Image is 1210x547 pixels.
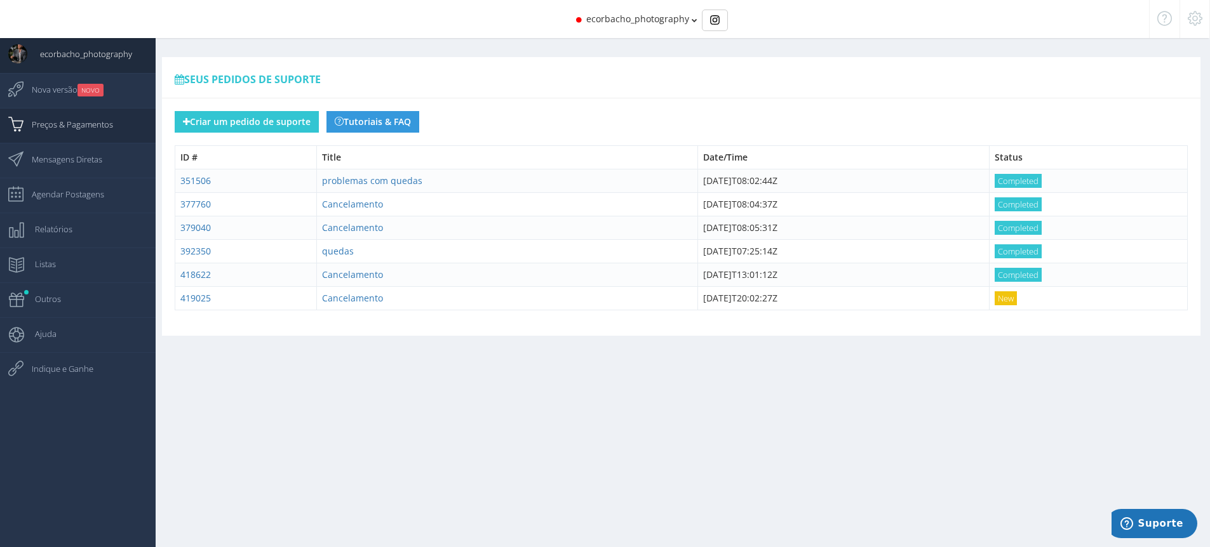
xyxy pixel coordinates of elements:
a: 418622 [180,268,211,280]
span: Mensagens Diretas [19,143,102,175]
a: Tutoriais & FAQ [326,111,419,133]
span: Completed [995,174,1042,188]
a: 392350 [180,245,211,257]
span: New [995,291,1017,305]
img: User Image [8,44,27,63]
img: Instagram_simple_icon.svg [710,15,720,25]
td: [DATE]T08:05:31Z [697,216,989,240]
th: Date/Time [697,146,989,169]
small: NOVO [77,84,104,96]
span: Completed [995,244,1042,258]
a: problemas com quedas [322,175,422,187]
a: quedas [322,245,354,257]
a: 377760 [180,198,211,210]
span: Completed [995,268,1042,282]
a: 419025 [180,292,211,304]
span: Relatórios [22,213,72,245]
a: Cancelamento [322,198,383,210]
span: Agendar Postagens [19,178,104,210]
span: ecorbacho_photography [27,38,132,70]
th: Title [316,146,697,169]
td: [DATE]T13:01:12Z [697,263,989,287]
span: Indique e Ganhe [19,353,93,385]
span: Preços & Pagamentos [19,109,113,140]
span: Outros [22,283,61,315]
span: Seus pedidos de suporte [175,72,321,86]
a: Cancelamento [322,268,383,280]
th: ID # [175,146,317,169]
iframe: Abre um widget para que você possa encontrar mais informações [1112,509,1197,541]
span: Completed [995,197,1042,211]
span: Ajuda [22,318,57,350]
td: [DATE]T07:25:14Z [697,240,989,263]
td: [DATE]T20:02:27Z [697,287,989,310]
button: Criar um pedido de suporte [175,111,319,133]
a: 351506 [180,175,211,187]
a: Cancelamento [322,221,383,234]
span: Nova versão [19,74,104,105]
th: Status [990,146,1188,169]
a: Cancelamento [322,292,383,304]
div: Basic example [702,10,728,31]
span: ecorbacho_photography [586,13,689,25]
td: [DATE]T08:04:37Z [697,193,989,216]
td: [DATE]T08:02:44Z [697,169,989,193]
span: Completed [995,221,1042,235]
a: 379040 [180,221,211,234]
span: Listas [22,248,56,280]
